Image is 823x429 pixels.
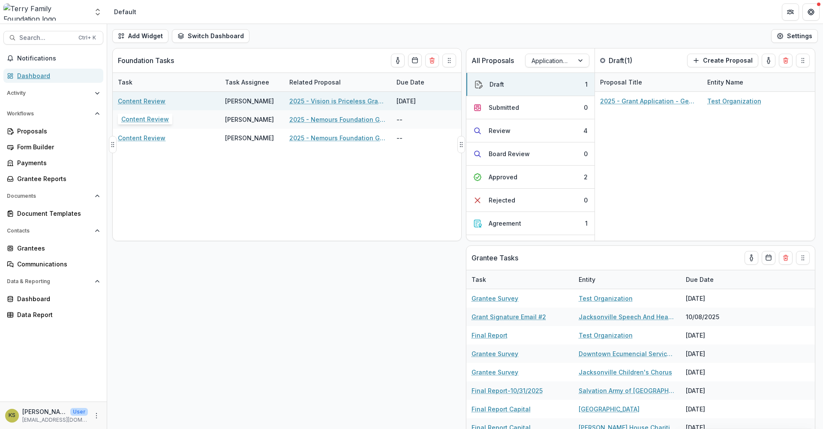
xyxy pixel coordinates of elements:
[3,172,103,186] a: Grantee Reports
[457,136,465,153] button: Drag
[3,107,103,121] button: Open Workflows
[9,413,15,418] div: Kathleen Shaw
[796,54,810,67] button: Drag
[609,55,673,66] p: Draft ( 1 )
[3,206,103,221] a: Document Templates
[595,73,702,91] div: Proposal Title
[22,407,67,416] p: [PERSON_NAME]
[118,133,165,142] a: Content Review
[3,275,103,288] button: Open Data & Reporting
[17,260,96,269] div: Communications
[584,149,588,158] div: 0
[19,34,73,42] span: Search...
[489,219,521,228] div: Agreement
[702,78,748,87] div: Entity Name
[579,405,640,414] a: [GEOGRAPHIC_DATA]
[7,90,91,96] span: Activity
[3,51,103,65] button: Notifications
[782,3,799,21] button: Partners
[681,363,745,381] div: [DATE]
[17,158,96,167] div: Payments
[113,73,220,91] div: Task
[579,386,676,395] a: Salvation Army of [GEOGRAPHIC_DATA][US_STATE]
[118,97,165,106] a: Content Review
[118,55,174,66] p: Foundation Tasks
[681,289,745,308] div: [DATE]
[579,312,676,321] a: Jacksonville Speech And Hearing Center Inc
[220,78,274,87] div: Task Assignee
[391,92,456,110] div: [DATE]
[681,270,745,289] div: Due Date
[22,416,88,424] p: [EMAIL_ADDRESS][DOMAIN_NAME]
[466,270,574,289] div: Task
[391,78,430,87] div: Due Date
[472,368,518,377] a: Grantee Survey
[17,209,96,218] div: Document Templates
[584,103,588,112] div: 0
[3,31,103,45] button: Search...
[466,73,595,96] button: Draft1
[220,73,284,91] div: Task Assignee
[3,292,103,306] a: Dashboard
[472,349,518,358] a: Grantee Survey
[77,33,98,42] div: Ctrl + K
[3,189,103,203] button: Open Documents
[489,103,519,112] div: Submitted
[7,111,91,117] span: Workflows
[3,241,103,255] a: Grantees
[579,368,672,377] a: Jacksonville Children's Chorus
[681,344,745,363] div: [DATE]
[681,275,719,284] div: Due Date
[109,136,117,153] button: Drag
[681,400,745,418] div: [DATE]
[3,224,103,238] button: Open Contacts
[583,126,588,135] div: 4
[7,228,91,234] span: Contacts
[391,110,456,129] div: --
[3,86,103,100] button: Open Activity
[762,251,775,265] button: Calendar
[114,7,136,16] div: Default
[3,257,103,271] a: Communications
[707,97,761,106] a: Test Organization
[466,96,595,119] button: Submitted0
[17,71,96,80] div: Dashboard
[472,55,514,66] p: All Proposals
[391,73,456,91] div: Due Date
[7,193,91,199] span: Documents
[225,133,274,142] div: [PERSON_NAME]
[702,73,809,91] div: Entity Name
[284,73,391,91] div: Related Proposal
[113,78,138,87] div: Task
[762,54,775,67] button: toggle-assigned-to-me
[489,149,530,158] div: Board Review
[584,172,588,181] div: 2
[681,308,745,326] div: 10/08/2025
[3,3,88,21] img: Terry Family Foundation logo
[574,270,681,289] div: Entity
[289,115,386,124] a: 2025 - Nemours Foundation Grant Application Form - Program or Project
[472,331,508,340] a: Final Report
[3,124,103,138] a: Proposals
[489,126,511,135] div: Review
[466,189,595,212] button: Rejected0
[687,54,758,67] button: Create Proposal
[802,3,820,21] button: Get Help
[771,29,818,43] button: Settings
[225,97,274,106] div: [PERSON_NAME]
[584,196,588,205] div: 0
[17,244,96,253] div: Grantees
[225,115,274,124] div: [PERSON_NAME]
[111,6,140,18] nav: breadcrumb
[796,251,810,265] button: Drag
[442,54,456,67] button: Drag
[172,29,249,43] button: Switch Dashboard
[681,381,745,400] div: [DATE]
[289,97,386,106] a: 2025 - Vision is Priceless Grant Application - Program or Project
[3,308,103,322] a: Data Report
[579,294,633,303] a: Test Organization
[3,69,103,83] a: Dashboard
